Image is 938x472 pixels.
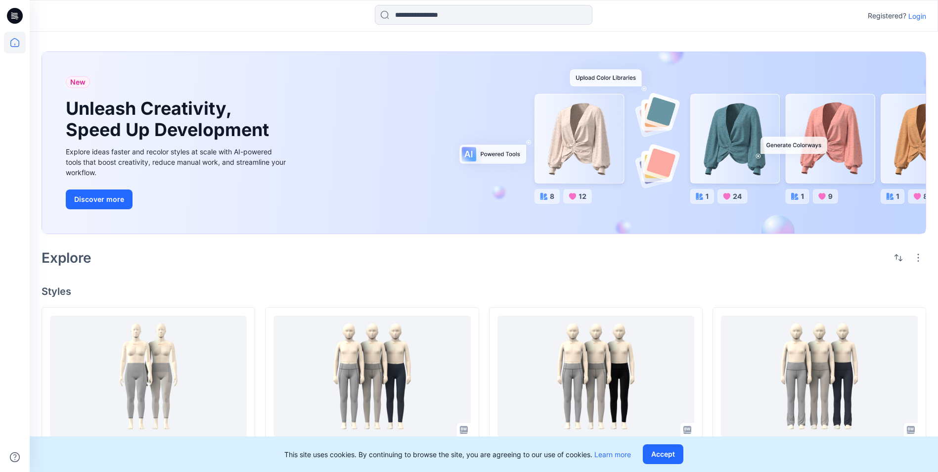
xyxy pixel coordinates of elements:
[42,250,91,266] h2: Explore
[594,450,631,459] a: Learn more
[50,316,247,437] a: A-D72966_814995
[284,449,631,460] p: This site uses cookies. By continuing to browse the site, you are agreeing to our use of cookies.
[66,189,288,209] a: Discover more
[497,316,694,437] a: A-D12596_609424
[273,316,470,437] a: A-D12596_630028
[721,316,918,437] a: A-D59270_789102
[66,98,273,141] h1: Unleash Creativity, Speed Up Development
[42,285,926,297] h4: Styles
[643,444,683,464] button: Accept
[66,146,288,178] div: Explore ideas faster and recolor styles at scale with AI-powered tools that boost creativity, red...
[70,76,86,88] span: New
[868,10,906,22] p: Registered?
[66,189,133,209] button: Discover more
[908,11,926,21] p: Login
